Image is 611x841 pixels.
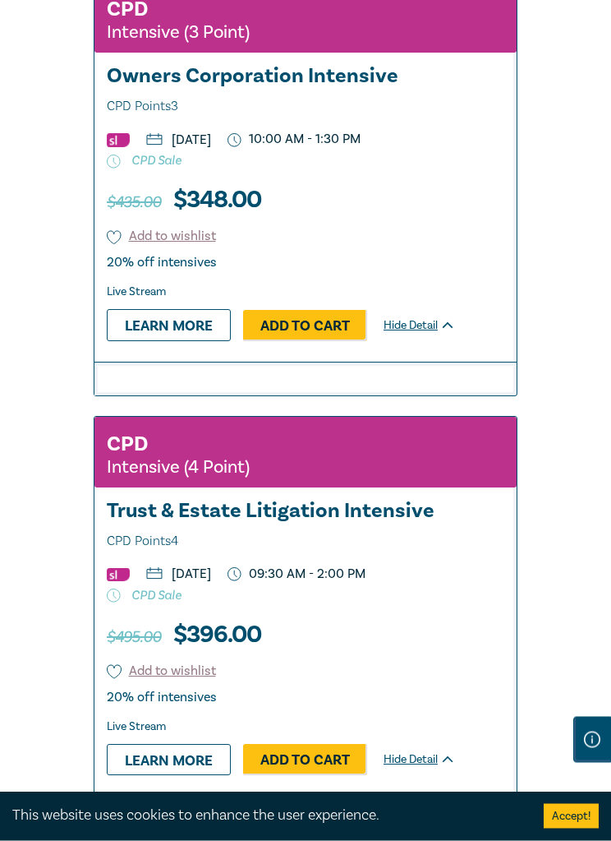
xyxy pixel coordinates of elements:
[227,132,361,148] p: 10:00 AM - 1:30 PM
[107,430,148,460] h3: CPD
[107,310,231,341] a: Learn more
[107,460,250,476] small: Intensive (4 Point)
[146,568,211,581] p: [DATE]
[227,567,365,583] p: 09:30 AM - 2:00 PM
[107,627,161,649] span: $495.00
[107,96,504,118] span: CPD Points 3
[94,501,517,553] a: Trust & Estate Litigation Intensive CPD Points4
[384,752,474,769] div: Hide Detail
[107,285,166,300] strong: Live Stream
[107,182,261,219] h3: $ 348.00
[584,732,600,748] img: Information Icon
[12,805,519,826] div: This website uses cookies to enhance the user experience.
[544,804,599,829] button: Accept cookies
[107,569,130,583] img: Substantive Law
[243,745,367,776] a: Add to Cart
[384,318,474,335] div: Hide Detail
[107,134,130,148] img: Substantive Law
[107,228,216,247] button: Add to wishlist
[94,588,517,604] p: CPD Sale
[107,531,504,553] span: CPD Points 4
[107,192,161,214] span: $435.00
[107,501,504,553] h3: Trust & Estate Litigation Intensive
[107,617,261,654] h3: $ 396.00
[107,745,231,776] a: Learn more
[107,25,250,41] small: Intensive (3 Point)
[243,311,367,342] a: Add to Cart
[107,663,216,682] button: Add to wishlist
[94,153,517,169] p: CPD Sale
[107,66,504,118] h3: Owners Corporation Intensive
[107,691,217,706] div: 20% off intensives
[107,720,166,735] strong: Live Stream
[107,256,217,271] div: 20% off intensives
[146,134,211,147] p: [DATE]
[94,66,517,118] a: Owners Corporation Intensive CPD Points3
